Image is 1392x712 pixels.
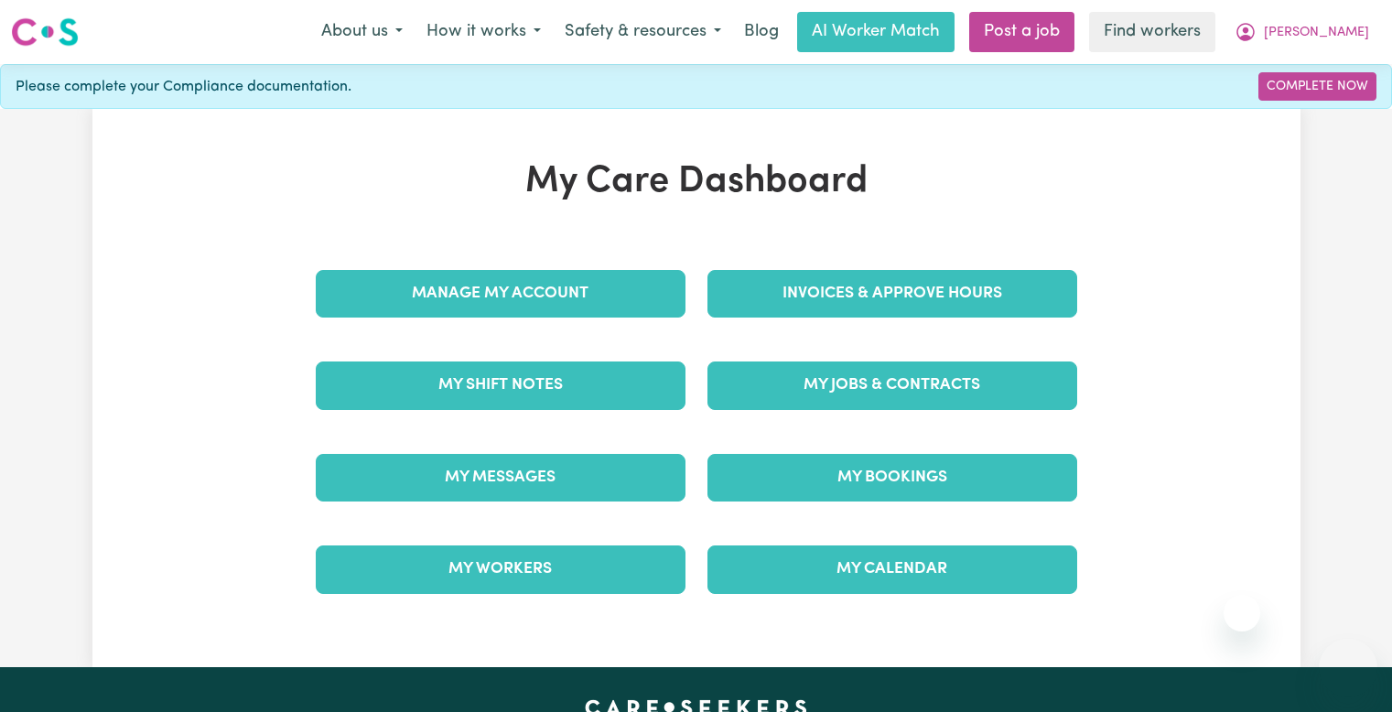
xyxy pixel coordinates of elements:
span: [PERSON_NAME] [1264,23,1369,43]
h1: My Care Dashboard [305,160,1088,204]
button: My Account [1223,13,1381,51]
a: My Calendar [707,545,1077,593]
button: Safety & resources [553,13,733,51]
button: About us [309,13,415,51]
a: Careseekers logo [11,11,79,53]
img: Careseekers logo [11,16,79,49]
a: Blog [733,12,790,52]
span: Please complete your Compliance documentation. [16,76,351,98]
a: My Jobs & Contracts [707,361,1077,409]
a: My Bookings [707,454,1077,502]
a: Manage My Account [316,270,685,318]
iframe: Button to launch messaging window [1319,639,1377,697]
a: My Shift Notes [316,361,685,409]
a: Find workers [1089,12,1215,52]
a: My Workers [316,545,685,593]
a: Complete Now [1258,72,1376,101]
a: My Messages [316,454,685,502]
a: Invoices & Approve Hours [707,270,1077,318]
iframe: Close message [1224,595,1260,631]
a: Post a job [969,12,1074,52]
a: AI Worker Match [797,12,955,52]
button: How it works [415,13,553,51]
